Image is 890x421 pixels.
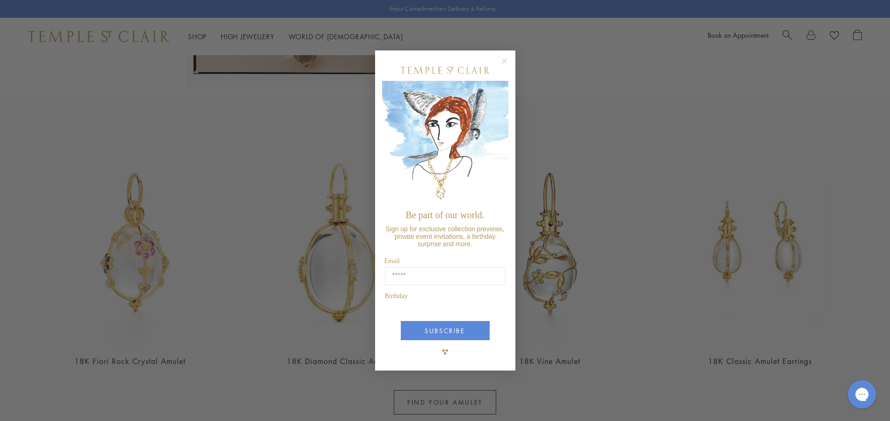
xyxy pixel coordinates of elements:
button: Close dialog [503,60,515,71]
button: SUBSCRIBE [401,321,490,340]
input: Email [385,267,506,285]
span: Be part of our world. [405,210,484,220]
iframe: Gorgias live chat messenger [843,377,881,412]
img: TSC [436,343,455,361]
span: Birthday [385,293,408,300]
span: Email [384,257,400,264]
span: Sign up for exclusive collection previews, private event invitations, a birthday surprise and more. [385,225,504,248]
img: c4a9eb12-d91a-4d4a-8ee0-386386f4f338.jpeg [382,81,508,206]
img: Temple St. Clair [401,67,490,74]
